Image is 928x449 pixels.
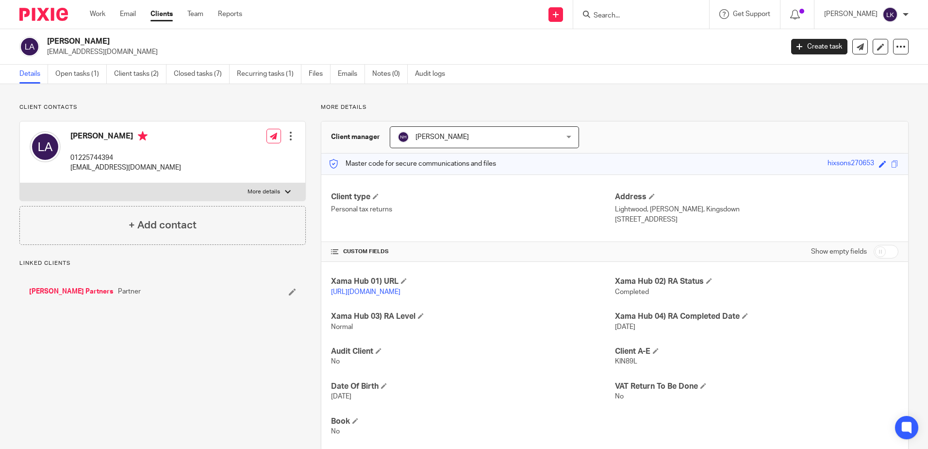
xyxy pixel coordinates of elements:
h4: Client type [331,192,614,202]
h4: CUSTOM FIELDS [331,248,614,256]
p: More details [248,188,280,196]
h3: Client manager [331,132,380,142]
p: Personal tax returns [331,205,614,214]
p: More details [321,104,909,111]
a: [PERSON_NAME] Partners [29,287,113,296]
img: svg%3E [398,131,409,143]
span: [PERSON_NAME] [415,134,469,140]
span: [DATE] [615,324,635,330]
p: [PERSON_NAME] [824,9,878,19]
a: Notes (0) [372,65,408,84]
p: Master code for secure communications and files [329,159,496,169]
span: No [331,428,340,435]
h4: Xama Hub 03) RA Level [331,311,614,322]
h4: Audit Client [331,346,614,357]
h4: VAT Return To Be Done [615,381,898,392]
a: Emails [338,65,365,84]
p: [EMAIL_ADDRESS][DOMAIN_NAME] [70,163,181,173]
span: No [615,393,624,400]
p: [EMAIL_ADDRESS][DOMAIN_NAME] [47,47,777,57]
p: Client contacts [19,104,306,111]
h4: Xama Hub 02) RA Status [615,276,898,287]
h4: Xama Hub 01) URL [331,276,614,287]
a: Email [120,9,136,19]
h4: [PERSON_NAME] [70,131,181,143]
a: Details [19,65,48,84]
span: Normal [331,324,353,330]
h4: Address [615,192,898,202]
p: [STREET_ADDRESS] [615,215,898,224]
div: hixsons270653 [828,158,874,170]
span: KIN89L [615,358,637,365]
a: Audit logs [415,65,452,84]
h4: Client A-E [615,346,898,357]
p: Linked clients [19,259,306,267]
h4: Xama Hub 04) RA Completed Date [615,311,898,322]
a: [URL][DOMAIN_NAME] [331,289,400,295]
i: Primary [138,131,148,141]
img: svg%3E [30,131,61,162]
a: Clients [150,9,173,19]
span: [DATE] [331,393,351,400]
p: 01225744394 [70,153,181,163]
a: Work [90,9,105,19]
span: Partner [118,287,141,296]
input: Search [593,12,680,20]
a: Open tasks (1) [55,65,107,84]
a: Reports [218,9,242,19]
img: svg%3E [19,36,40,57]
a: Create task [791,39,847,54]
p: Lightwood, [PERSON_NAME], Kingsdown [615,205,898,214]
a: Recurring tasks (1) [237,65,301,84]
h2: [PERSON_NAME] [47,36,630,47]
a: Closed tasks (7) [174,65,230,84]
img: svg%3E [882,7,898,22]
span: No [331,358,340,365]
a: Team [187,9,203,19]
h4: Book [331,416,614,427]
span: Completed [615,289,649,295]
img: Pixie [19,8,68,21]
a: Client tasks (2) [114,65,166,84]
h4: + Add contact [129,218,197,233]
label: Show empty fields [811,247,867,257]
span: Get Support [733,11,770,17]
h4: Date Of Birth [331,381,614,392]
a: Files [309,65,331,84]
